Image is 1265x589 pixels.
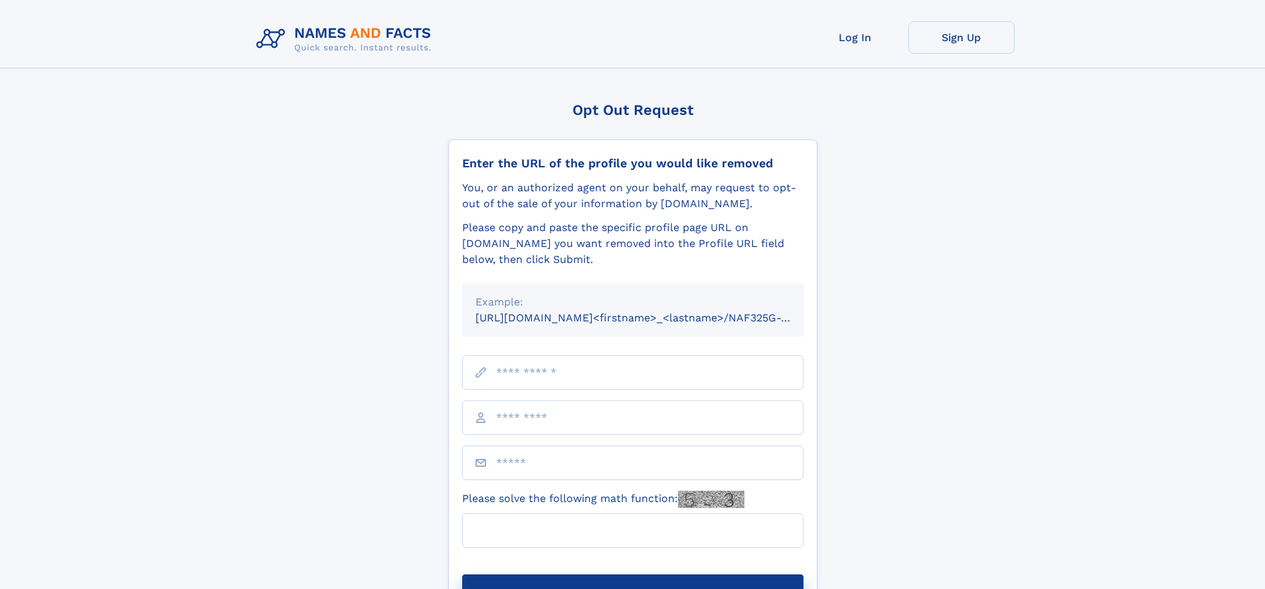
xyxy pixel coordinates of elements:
[462,220,803,268] div: Please copy and paste the specific profile page URL on [DOMAIN_NAME] you want removed into the Pr...
[908,21,1015,54] a: Sign Up
[475,311,829,324] small: [URL][DOMAIN_NAME]<firstname>_<lastname>/NAF325G-xxxxxxxx
[462,156,803,171] div: Enter the URL of the profile you would like removed
[475,294,790,310] div: Example:
[448,102,817,118] div: Opt Out Request
[802,21,908,54] a: Log In
[462,180,803,212] div: You, or an authorized agent on your behalf, may request to opt-out of the sale of your informatio...
[251,21,442,57] img: Logo Names and Facts
[462,491,744,508] label: Please solve the following math function:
